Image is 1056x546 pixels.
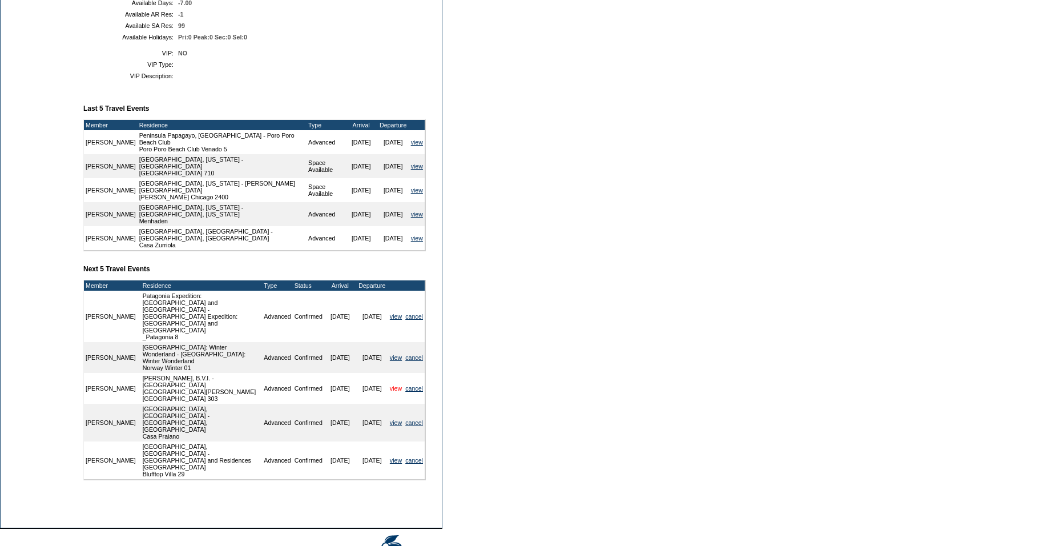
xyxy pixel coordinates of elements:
[83,105,149,113] b: Last 5 Travel Events
[390,385,402,392] a: view
[138,178,307,202] td: [GEOGRAPHIC_DATA], [US_STATE] - [PERSON_NAME][GEOGRAPHIC_DATA] [PERSON_NAME] Chicago 2400
[356,441,388,479] td: [DATE]
[88,61,174,68] td: VIP Type:
[356,280,388,291] td: Departure
[324,404,356,441] td: [DATE]
[84,404,138,441] td: [PERSON_NAME]
[141,373,263,404] td: [PERSON_NAME], B.V.I. - [GEOGRAPHIC_DATA] [GEOGRAPHIC_DATA][PERSON_NAME] [GEOGRAPHIC_DATA] 303
[88,34,174,41] td: Available Holidays:
[324,373,356,404] td: [DATE]
[390,354,402,361] a: view
[138,130,307,154] td: Peninsula Papagayo, [GEOGRAPHIC_DATA] - Poro Poro Beach Club Poro Poro Beach Club Venado 5
[84,342,138,373] td: [PERSON_NAME]
[88,73,174,79] td: VIP Description:
[293,404,324,441] td: Confirmed
[307,202,345,226] td: Advanced
[405,419,423,426] a: cancel
[262,291,292,342] td: Advanced
[390,457,402,464] a: view
[141,404,263,441] td: [GEOGRAPHIC_DATA], [GEOGRAPHIC_DATA] - [GEOGRAPHIC_DATA], [GEOGRAPHIC_DATA] Casa Praiano
[293,342,324,373] td: Confirmed
[141,441,263,479] td: [GEOGRAPHIC_DATA], [GEOGRAPHIC_DATA] - [GEOGRAPHIC_DATA] and Residences [GEOGRAPHIC_DATA] Bluffto...
[411,187,423,194] a: view
[356,291,388,342] td: [DATE]
[390,313,402,320] a: view
[84,291,138,342] td: [PERSON_NAME]
[345,130,377,154] td: [DATE]
[324,342,356,373] td: [DATE]
[405,385,423,392] a: cancel
[345,154,377,178] td: [DATE]
[324,441,356,479] td: [DATE]
[141,291,263,342] td: Patagonia Expedition: [GEOGRAPHIC_DATA] and [GEOGRAPHIC_DATA] - [GEOGRAPHIC_DATA] Expedition: [GE...
[377,120,409,130] td: Departure
[411,211,423,218] a: view
[84,441,138,479] td: [PERSON_NAME]
[138,154,307,178] td: [GEOGRAPHIC_DATA], [US_STATE] - [GEOGRAPHIC_DATA] [GEOGRAPHIC_DATA] 710
[262,373,292,404] td: Advanced
[411,139,423,146] a: view
[178,50,187,57] span: NO
[83,265,150,273] b: Next 5 Travel Events
[345,202,377,226] td: [DATE]
[88,11,174,18] td: Available AR Res:
[84,202,138,226] td: [PERSON_NAME]
[84,154,138,178] td: [PERSON_NAME]
[411,163,423,170] a: view
[262,280,292,291] td: Type
[307,154,345,178] td: Space Available
[293,441,324,479] td: Confirmed
[307,178,345,202] td: Space Available
[178,34,247,41] span: Pri:0 Peak:0 Sec:0 Sel:0
[324,280,356,291] td: Arrival
[356,373,388,404] td: [DATE]
[84,130,138,154] td: [PERSON_NAME]
[178,22,185,29] span: 99
[411,235,423,242] a: view
[293,291,324,342] td: Confirmed
[293,280,324,291] td: Status
[84,280,138,291] td: Member
[377,130,409,154] td: [DATE]
[356,342,388,373] td: [DATE]
[84,226,138,250] td: [PERSON_NAME]
[84,178,138,202] td: [PERSON_NAME]
[356,404,388,441] td: [DATE]
[324,291,356,342] td: [DATE]
[84,373,138,404] td: [PERSON_NAME]
[405,313,423,320] a: cancel
[307,226,345,250] td: Advanced
[141,280,263,291] td: Residence
[377,202,409,226] td: [DATE]
[405,457,423,464] a: cancel
[88,22,174,29] td: Available SA Res:
[138,202,307,226] td: [GEOGRAPHIC_DATA], [US_STATE] - [GEOGRAPHIC_DATA], [US_STATE] Menhaden
[345,226,377,250] td: [DATE]
[377,226,409,250] td: [DATE]
[293,373,324,404] td: Confirmed
[377,178,409,202] td: [DATE]
[262,342,292,373] td: Advanced
[390,419,402,426] a: view
[345,178,377,202] td: [DATE]
[345,120,377,130] td: Arrival
[178,11,183,18] span: -1
[138,226,307,250] td: [GEOGRAPHIC_DATA], [GEOGRAPHIC_DATA] - [GEOGRAPHIC_DATA], [GEOGRAPHIC_DATA] Casa Zurriola
[377,154,409,178] td: [DATE]
[88,50,174,57] td: VIP:
[84,120,138,130] td: Member
[405,354,423,361] a: cancel
[138,120,307,130] td: Residence
[307,120,345,130] td: Type
[262,441,292,479] td: Advanced
[262,404,292,441] td: Advanced
[141,342,263,373] td: [GEOGRAPHIC_DATA]: Winter Wonderland - [GEOGRAPHIC_DATA]: Winter Wonderland Norway Winter 01
[307,130,345,154] td: Advanced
